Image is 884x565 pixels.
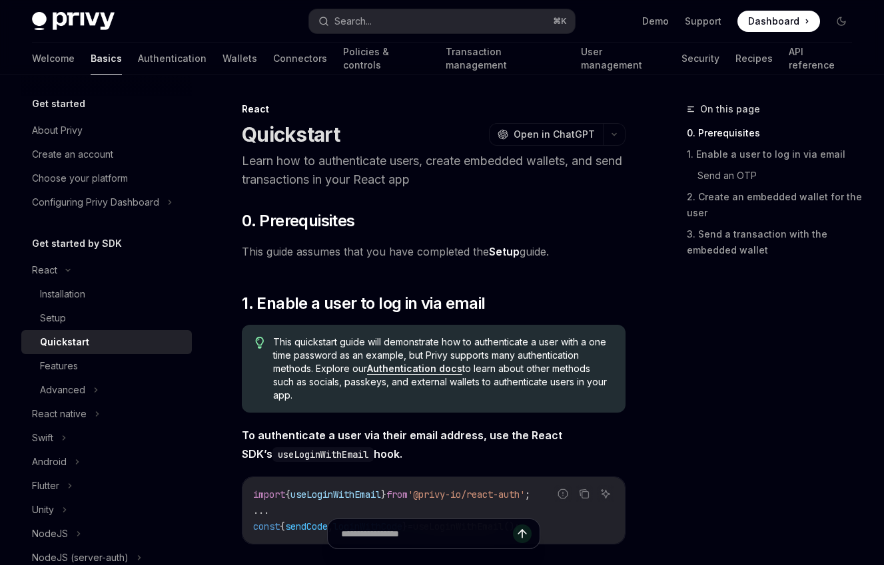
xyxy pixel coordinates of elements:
[32,526,68,542] div: NodeJS
[242,102,626,116] div: React
[285,488,290,500] span: {
[242,293,485,314] span: 1. Enable a user to log in via email
[334,13,372,29] div: Search...
[489,245,520,259] a: Setup
[273,335,612,402] span: This quickstart guide will demonstrate how to authenticate a user with a one time password as an ...
[32,194,159,210] div: Configuring Privy Dashboard
[554,485,572,502] button: Report incorrect code
[21,166,192,190] a: Choose your platform
[32,12,115,31] img: dark logo
[21,474,192,498] button: Flutter
[525,488,530,500] span: ;
[32,454,67,470] div: Android
[21,118,192,142] a: About Privy
[40,358,78,374] div: Features
[408,488,525,500] span: '@privy-io/react-auth'
[242,210,354,232] span: 0. Prerequisites
[32,170,128,186] div: Choose your platform
[831,11,852,32] button: Toggle dark mode
[21,354,192,378] a: Features
[290,488,381,500] span: useLoginWithEmail
[446,43,565,75] a: Transaction management
[737,11,820,32] a: Dashboard
[21,498,192,522] button: Unity
[242,429,562,461] strong: To authenticate a user via their email address, use the React SDK’s hook.
[272,447,374,462] code: useLoginWithEmail
[40,334,89,350] div: Quickstart
[253,504,269,516] span: ...
[21,402,192,426] button: React native
[21,190,192,214] button: Configuring Privy Dashboard
[309,9,576,33] button: Search...⌘K
[242,152,626,189] p: Learn how to authenticate users, create embedded wallets, and send transactions in your React app
[273,43,327,75] a: Connectors
[21,330,192,354] a: Quickstart
[748,15,799,28] span: Dashboard
[21,306,192,330] a: Setup
[253,488,285,500] span: import
[21,426,192,450] button: Swift
[40,382,85,398] div: Advanced
[21,522,192,546] button: NodeJS
[642,15,669,28] a: Demo
[367,363,462,375] a: Authentication docs
[687,122,863,144] a: 0. Prerequisites
[685,15,721,28] a: Support
[21,378,192,402] button: Advanced
[40,310,66,326] div: Setup
[32,406,87,422] div: React native
[381,488,386,500] span: }
[242,242,626,261] span: This guide assumes that you have completed the guide.
[681,43,719,75] a: Security
[513,524,532,543] button: Send message
[32,43,75,75] a: Welcome
[343,43,430,75] a: Policies & controls
[32,502,54,518] div: Unity
[700,101,760,117] span: On this page
[32,478,59,494] div: Flutter
[242,122,340,146] h1: Quickstart
[341,519,513,548] input: Ask a question...
[222,43,257,75] a: Wallets
[597,485,614,502] button: Ask AI
[687,224,863,261] a: 3. Send a transaction with the embedded wallet
[687,165,863,186] a: Send an OTP
[553,16,567,27] span: ⌘ K
[789,43,852,75] a: API reference
[255,337,264,349] svg: Tip
[21,142,192,166] a: Create an account
[576,485,593,502] button: Copy the contents from the code block
[32,236,122,252] h5: Get started by SDK
[21,450,192,474] button: Android
[32,262,57,278] div: React
[514,128,595,141] span: Open in ChatGPT
[21,258,192,282] button: React
[40,286,85,302] div: Installation
[21,282,192,306] a: Installation
[32,96,85,112] h5: Get started
[138,43,207,75] a: Authentication
[32,146,113,162] div: Create an account
[32,122,83,138] div: About Privy
[581,43,666,75] a: User management
[489,123,603,146] button: Open in ChatGPT
[386,488,408,500] span: from
[687,186,863,224] a: 2. Create an embedded wallet for the user
[32,430,53,446] div: Swift
[91,43,122,75] a: Basics
[687,144,863,165] a: 1. Enable a user to log in via email
[735,43,773,75] a: Recipes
